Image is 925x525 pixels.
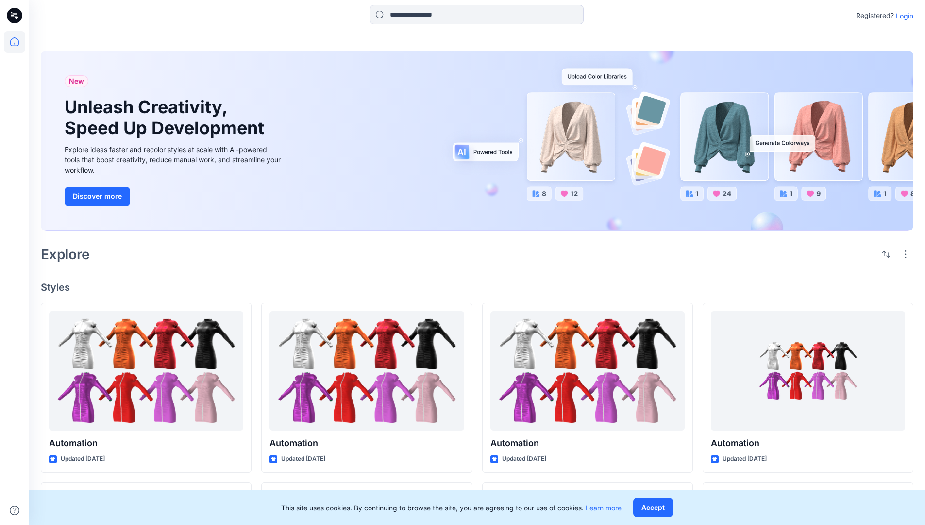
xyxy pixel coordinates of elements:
[269,311,464,431] a: Automation
[281,454,325,464] p: Updated [DATE]
[586,504,622,512] a: Learn more
[61,454,105,464] p: Updated [DATE]
[41,246,90,262] h2: Explore
[49,437,243,450] p: Automation
[490,437,685,450] p: Automation
[65,187,130,206] button: Discover more
[69,75,84,87] span: New
[49,311,243,431] a: Automation
[502,454,546,464] p: Updated [DATE]
[281,503,622,513] p: This site uses cookies. By continuing to browse the site, you are agreeing to our use of cookies.
[490,311,685,431] a: Automation
[41,281,913,293] h4: Styles
[711,311,905,431] a: Automation
[856,10,894,21] p: Registered?
[711,437,905,450] p: Automation
[723,454,767,464] p: Updated [DATE]
[269,437,464,450] p: Automation
[896,11,913,21] p: Login
[65,187,283,206] a: Discover more
[65,144,283,175] div: Explore ideas faster and recolor styles at scale with AI-powered tools that boost creativity, red...
[633,498,673,517] button: Accept
[65,97,269,139] h1: Unleash Creativity, Speed Up Development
